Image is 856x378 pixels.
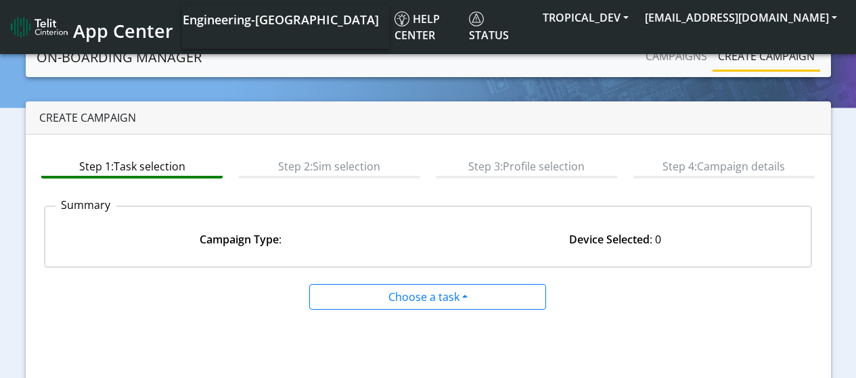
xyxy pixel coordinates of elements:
img: knowledge.svg [395,11,409,26]
a: Your current platform instance [182,5,378,32]
btn: Step 2: Sim selection [239,153,420,179]
a: Status [464,5,535,49]
strong: Campaign Type [200,232,279,247]
img: logo-telit-cinterion-gw-new.png [11,16,68,38]
span: Help center [395,11,440,43]
div: : [53,231,428,247]
a: On-Boarding Manager [37,44,202,71]
btn: Step 1: Task selection [41,153,223,179]
a: Create campaign [713,43,820,70]
a: App Center [11,13,171,42]
span: Status [469,11,509,43]
img: status.svg [469,11,484,26]
button: TROPICAL_DEV [535,5,637,30]
span: App Center [73,18,173,43]
button: [EMAIL_ADDRESS][DOMAIN_NAME] [637,5,845,30]
strong: Device Selected [569,232,650,247]
btn: Step 4: Campaign details [633,153,815,179]
div: : 0 [428,231,803,247]
button: Choose a task [309,284,546,310]
a: Help center [389,5,464,49]
btn: Step 3: Profile selection [436,153,617,179]
span: Engineering-[GEOGRAPHIC_DATA] [183,11,379,28]
a: Campaigns [640,43,713,70]
p: Summary [55,197,116,213]
div: Create campaign [26,101,831,135]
